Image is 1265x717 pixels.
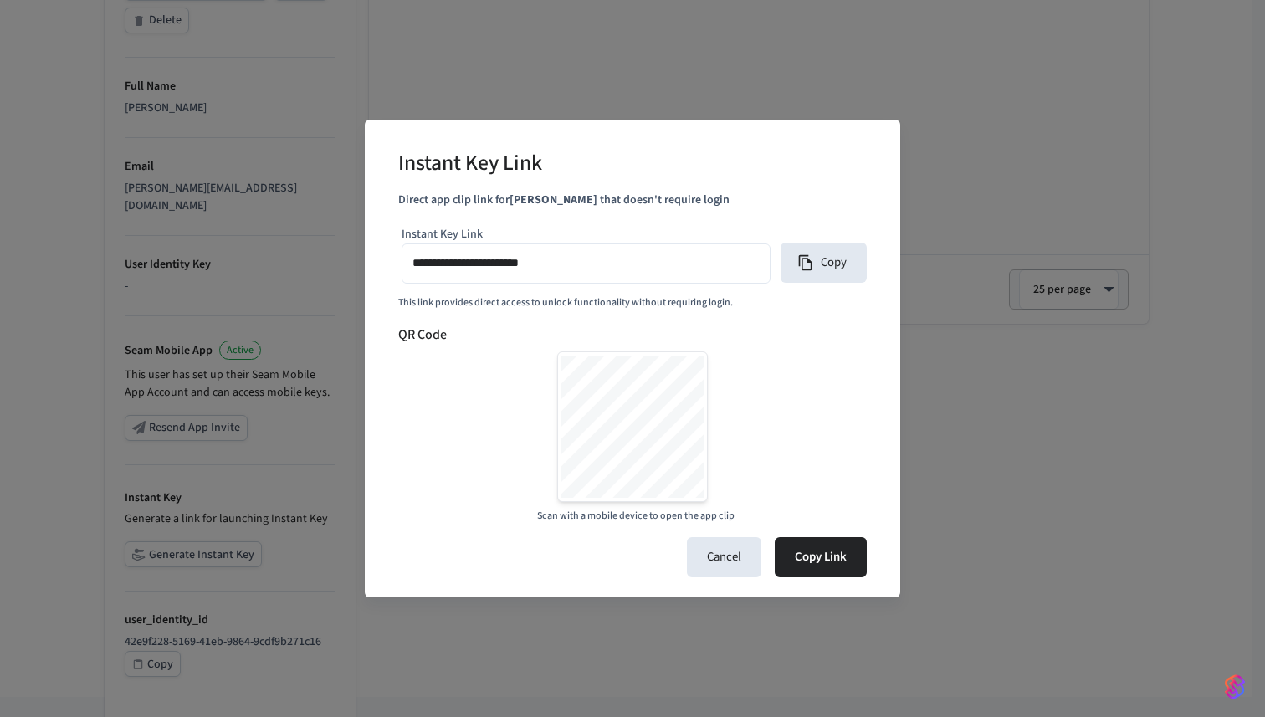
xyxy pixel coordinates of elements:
[398,192,867,209] p: Direct app clip link for that doesn't require login
[687,537,761,577] button: Cancel
[775,537,867,577] button: Copy Link
[781,243,867,283] button: Copy
[398,295,733,310] span: This link provides direct access to unlock functionality without requiring login.
[510,192,597,208] strong: [PERSON_NAME]
[537,509,735,524] span: Scan with a mobile device to open the app clip
[1225,673,1245,700] img: SeamLogoGradient.69752ec5.svg
[398,140,542,191] h2: Instant Key Link
[402,226,483,243] label: Instant Key Link
[398,325,867,345] h6: QR Code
